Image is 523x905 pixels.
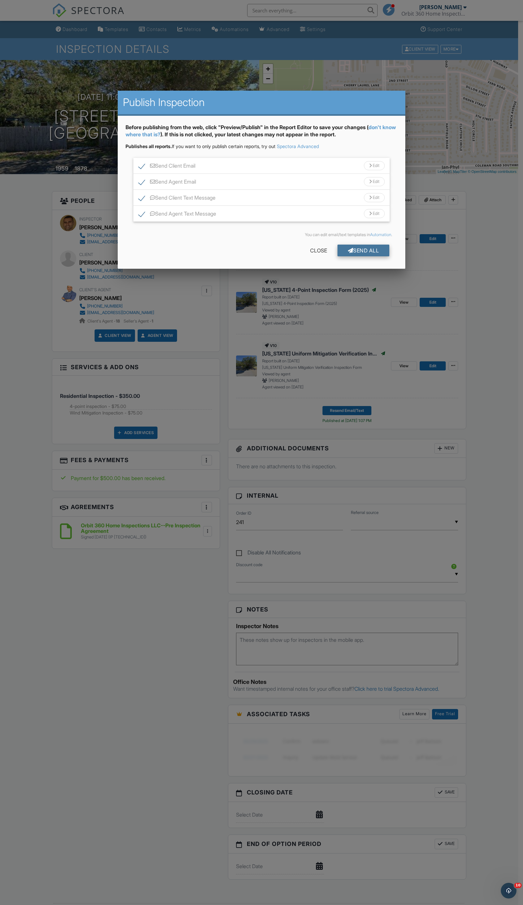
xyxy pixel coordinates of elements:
[139,179,196,187] label: Send Agent Email
[501,883,516,898] iframe: Intercom live chat
[364,209,385,218] div: Edit
[139,211,216,219] label: Send Agent Text Message
[123,96,400,109] h2: Publish Inspection
[514,883,522,888] span: 10
[126,124,396,138] a: don't know where that is?
[126,143,172,149] strong: Publishes all reports.
[364,193,385,202] div: Edit
[139,163,195,171] label: Send Client Email
[370,232,391,237] a: Automation
[300,245,337,256] div: Close
[126,124,397,143] div: Before publishing from the web, click "Preview/Publish" in the Report Editor to save your changes...
[139,195,216,203] label: Send Client Text Message
[364,177,385,186] div: Edit
[277,143,319,149] a: Spectora Advanced
[337,245,390,256] div: Send All
[131,232,392,237] div: You can edit email/text templates in .
[126,143,276,149] span: If you want to only publish certain reports, try out
[364,161,385,170] div: Edit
